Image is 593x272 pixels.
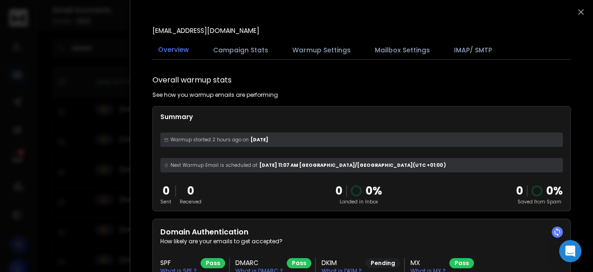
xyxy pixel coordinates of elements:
div: [DATE] [160,133,563,147]
p: Saved from Spam [516,198,563,205]
p: 0 [335,183,342,198]
h3: DKIM [322,258,362,267]
div: Pass [449,258,474,268]
p: 0 % [366,183,382,198]
p: Summary [160,112,563,121]
h2: Domain Authentication [160,227,563,238]
p: 0 [180,183,202,198]
h3: DMARC [235,258,283,267]
button: Mailbox Settings [369,40,435,60]
button: IMAP/ SMTP [448,40,498,60]
button: Campaign Stats [208,40,274,60]
button: Warmup Settings [287,40,356,60]
h3: MX [410,258,446,267]
div: [DATE] 11:07 AM [GEOGRAPHIC_DATA]/[GEOGRAPHIC_DATA] (UTC +01:00 ) [160,158,563,172]
p: 0 [160,183,171,198]
div: Pass [287,258,311,268]
h1: Overall warmup stats [152,75,232,86]
button: Overview [152,39,195,61]
div: Open Intercom Messenger [559,240,581,262]
p: Landed in Inbox [335,198,382,205]
div: Pass [201,258,225,268]
div: Pending [366,258,400,268]
strong: 0 [516,183,523,198]
p: [EMAIL_ADDRESS][DOMAIN_NAME] [152,26,259,35]
p: Received [180,198,202,205]
p: How likely are your emails to get accepted? [160,238,563,245]
p: Sent [160,198,171,205]
p: See how you warmup emails are performing [152,91,278,99]
span: Warmup started 2 hours ago on [170,136,249,143]
h3: SPF [160,258,197,267]
p: 0 % [546,183,563,198]
span: Next Warmup Email is scheduled at [170,162,258,169]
